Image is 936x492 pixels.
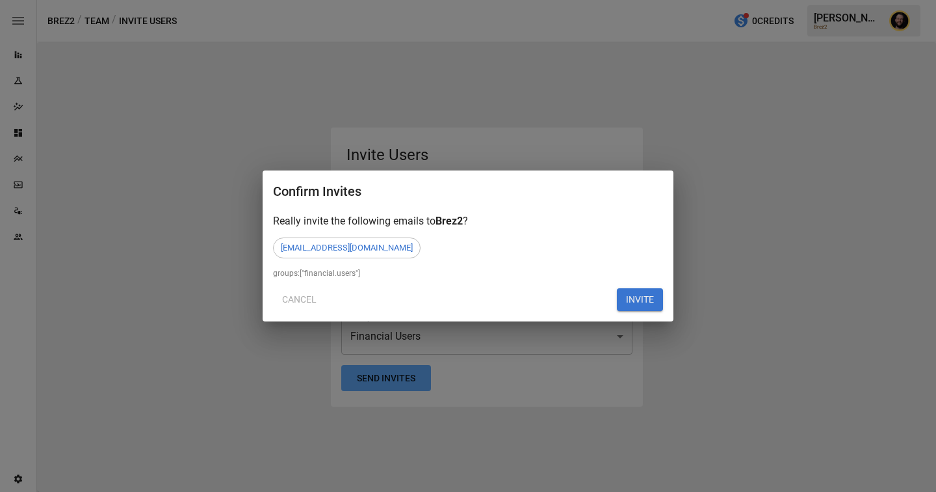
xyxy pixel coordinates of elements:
[435,215,463,227] span: Brez2
[273,269,663,278] div: groups: ["financial.users"]
[274,243,420,253] span: [EMAIL_ADDRESS][DOMAIN_NAME]
[617,288,663,312] button: INVITE
[273,215,663,227] div: Really invite the following emails to ?
[273,181,663,215] h2: Confirm Invites
[273,288,326,312] button: Cancel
